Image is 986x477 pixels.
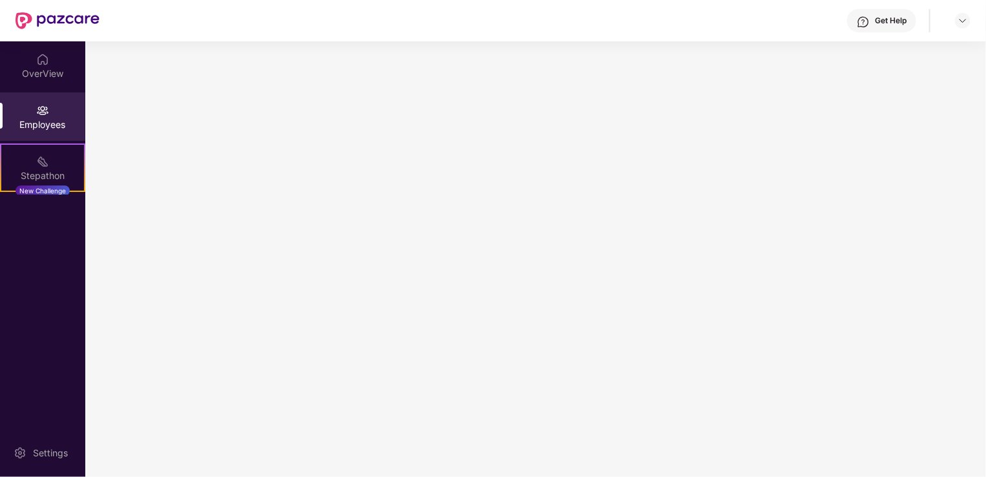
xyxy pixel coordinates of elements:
[857,16,870,28] img: svg+xml;base64,PHN2ZyBpZD0iSGVscC0zMngzMiIgeG1sbnM9Imh0dHA6Ly93d3cudzMub3JnLzIwMDAvc3ZnIiB3aWR0aD...
[16,12,100,29] img: New Pazcare Logo
[14,447,26,460] img: svg+xml;base64,PHN2ZyBpZD0iU2V0dGluZy0yMHgyMCIgeG1sbnM9Imh0dHA6Ly93d3cudzMub3JnLzIwMDAvc3ZnIiB3aW...
[36,53,49,66] img: svg+xml;base64,PHN2ZyBpZD0iSG9tZSIgeG1sbnM9Imh0dHA6Ly93d3cudzMub3JnLzIwMDAvc3ZnIiB3aWR0aD0iMjAiIG...
[29,447,72,460] div: Settings
[958,16,968,26] img: svg+xml;base64,PHN2ZyBpZD0iRHJvcGRvd24tMzJ4MzIiIHhtbG5zPSJodHRwOi8vd3d3LnczLm9yZy8yMDAwL3N2ZyIgd2...
[875,16,907,26] div: Get Help
[1,169,84,182] div: Stepathon
[36,104,49,117] img: svg+xml;base64,PHN2ZyBpZD0iRW1wbG95ZWVzIiB4bWxucz0iaHR0cDovL3d3dy53My5vcmcvMjAwMC9zdmciIHdpZHRoPS...
[36,155,49,168] img: svg+xml;base64,PHN2ZyB4bWxucz0iaHR0cDovL3d3dy53My5vcmcvMjAwMC9zdmciIHdpZHRoPSIyMSIgaGVpZ2h0PSIyMC...
[16,185,70,196] div: New Challenge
